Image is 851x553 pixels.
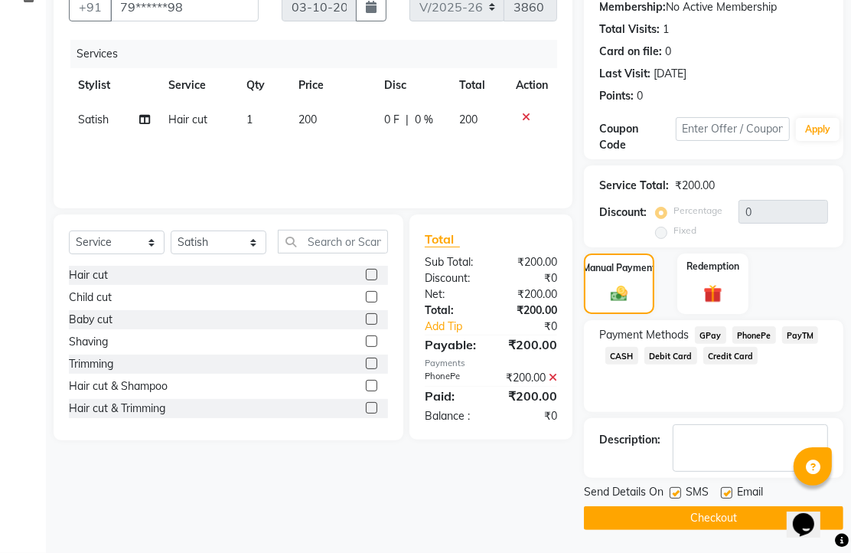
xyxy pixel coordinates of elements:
[69,290,112,306] div: Child cut
[737,484,763,503] span: Email
[605,347,638,365] span: CASH
[413,370,491,386] div: PhonePe
[782,326,819,344] span: PayTM
[675,178,715,194] div: ₹200.00
[599,121,676,153] div: Coupon Code
[70,40,569,68] div: Services
[665,44,671,60] div: 0
[703,347,758,365] span: Credit Card
[413,254,491,270] div: Sub Total:
[78,113,109,126] span: Satish
[413,408,491,424] div: Balance :
[673,204,722,218] label: Percentage
[491,286,569,303] div: ₹200.00
[654,66,686,82] div: [DATE]
[686,484,709,503] span: SMS
[425,357,557,370] div: Payments
[599,21,660,38] div: Total Visits:
[416,112,434,128] span: 0 %
[796,118,840,141] button: Apply
[584,506,843,530] button: Checkout
[695,326,726,344] span: GPay
[644,347,697,365] span: Debit Card
[168,113,207,126] span: Hair cut
[491,408,569,424] div: ₹0
[504,319,569,335] div: ₹0
[413,319,504,335] a: Add Tip
[686,260,739,273] label: Redemption
[698,283,728,306] img: _gift.svg
[413,286,491,303] div: Net:
[413,335,491,354] div: Payable:
[69,378,168,394] div: Hair cut & Shampoo
[69,401,165,417] div: Hair cut & Trimming
[491,254,569,270] div: ₹200.00
[278,230,388,254] input: Search or Scan
[491,270,569,286] div: ₹0
[599,178,669,194] div: Service Total:
[69,267,108,283] div: Hair cut
[450,68,507,103] th: Total
[237,68,289,103] th: Qty
[385,112,400,128] span: 0 F
[298,113,317,126] span: 200
[663,21,669,38] div: 1
[491,303,569,319] div: ₹200.00
[787,492,836,538] iframe: chat widget
[376,68,450,103] th: Disc
[289,68,375,103] th: Price
[507,68,557,103] th: Action
[584,484,664,503] span: Send Details On
[491,387,569,405] div: ₹200.00
[599,205,647,221] div: Discount:
[605,284,633,304] img: _cash.svg
[159,68,238,103] th: Service
[599,44,662,60] div: Card on file:
[582,261,656,275] label: Manual Payment
[599,66,650,82] div: Last Visit:
[459,113,478,126] span: 200
[491,370,569,386] div: ₹200.00
[69,68,159,103] th: Stylist
[599,432,660,448] div: Description:
[599,327,689,343] span: Payment Methods
[425,231,460,247] span: Total
[491,335,569,354] div: ₹200.00
[246,113,253,126] span: 1
[406,112,409,128] span: |
[676,117,791,141] input: Enter Offer / Coupon Code
[637,88,643,104] div: 0
[413,387,491,405] div: Paid:
[413,303,491,319] div: Total:
[413,270,491,286] div: Discount:
[673,224,696,237] label: Fixed
[599,88,634,104] div: Points:
[69,312,112,328] div: Baby cut
[69,334,108,350] div: Shaving
[69,356,113,372] div: Trimming
[732,326,776,344] span: PhonePe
